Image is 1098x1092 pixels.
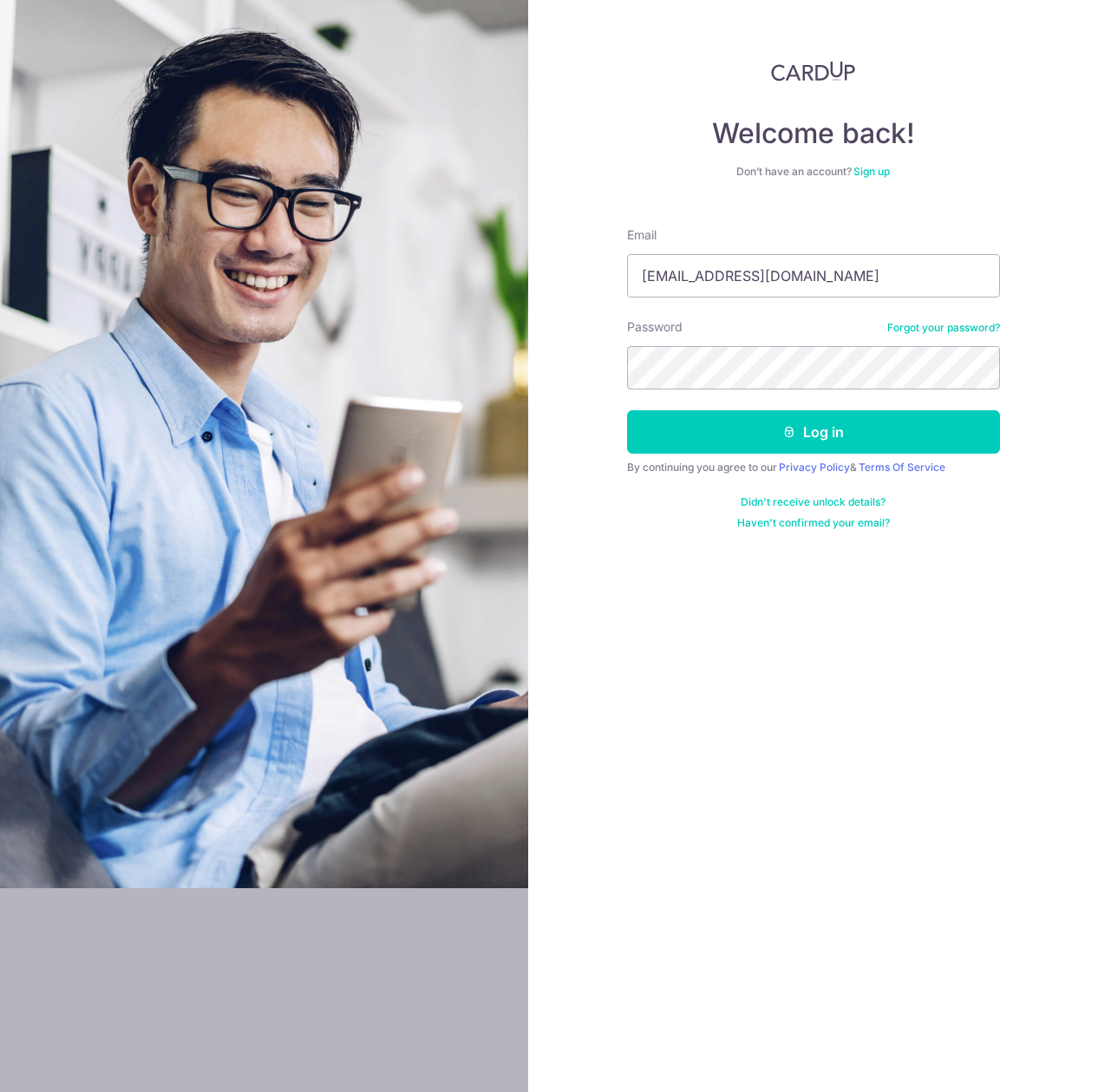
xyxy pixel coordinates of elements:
[741,495,886,509] a: Didn't receive unlock details?
[627,461,1000,474] div: By continuing you agree to our &
[859,461,945,474] a: Terms Of Service
[627,226,657,244] label: Email
[627,165,1000,179] div: Don’t have an account?
[737,516,890,530] a: Haven't confirmed your email?
[627,318,683,336] label: Password
[627,254,1000,298] input: Enter your Email
[887,321,1000,335] a: Forgot your password?
[627,410,1000,454] button: Log in
[853,165,890,178] a: Sign up
[771,61,856,82] img: CardUp Logo
[627,116,1000,151] h4: Welcome back!
[779,461,850,474] a: Privacy Policy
